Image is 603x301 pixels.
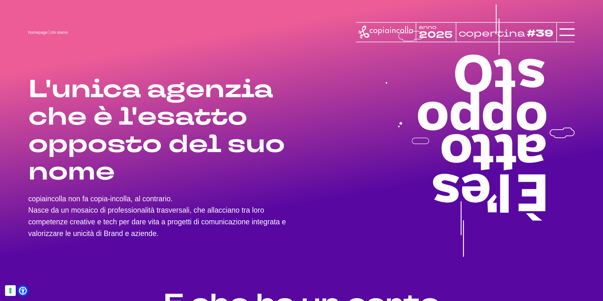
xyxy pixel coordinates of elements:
p: copiaincolla non fa copia-incolla, al contrario. Nasce da un mosaico di professionalità trasversa... [28,193,301,239]
button: Le tue preferenze relative al consenso per le tecnologie di tracciamento [5,285,16,296]
span: chi siamo [50,30,68,35]
tspan: copertina [458,27,525,40]
img: copiaincolla è l'esatto opposto [386,4,575,257]
tspan: anno [419,23,436,31]
h1: L'unica agenzia che è l'esatto opposto del suo nome [28,76,301,186]
a: Open Accessibility Menu [19,287,27,295]
tspan: #39 [527,27,553,41]
tspan: 2025 [419,28,453,41]
a: homepage [28,30,48,35]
